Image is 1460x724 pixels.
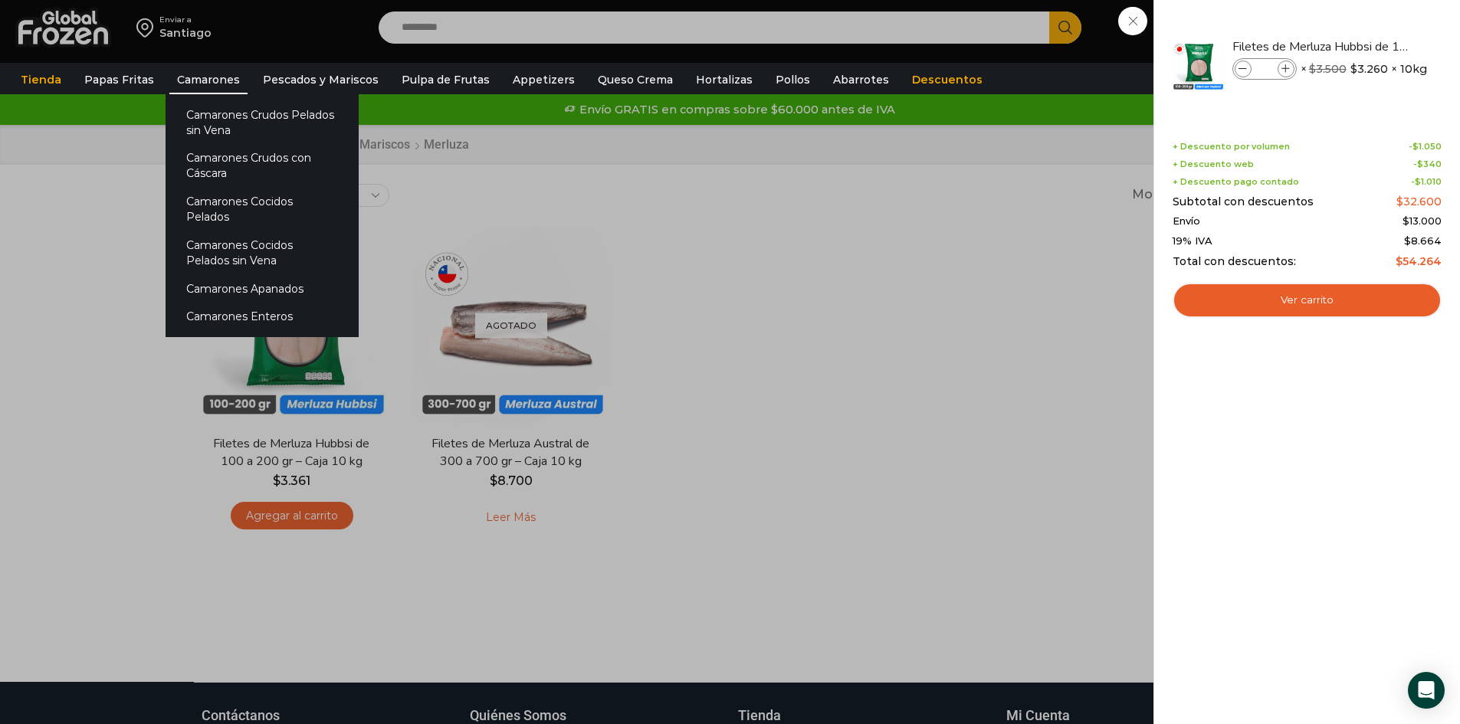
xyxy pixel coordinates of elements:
span: - [1413,159,1442,169]
span: $ [1309,62,1316,76]
a: Camarones [169,65,248,94]
span: Total con descuentos: [1173,255,1296,268]
a: Hortalizas [688,65,760,94]
span: $ [1415,176,1421,187]
span: 8.664 [1404,234,1442,247]
bdi: 32.600 [1396,195,1442,208]
a: Queso Crema [590,65,681,94]
a: Camarones Apanados [166,274,359,303]
span: $ [1412,141,1419,152]
bdi: 3.260 [1350,61,1388,77]
a: Pescados y Mariscos [255,65,386,94]
span: - [1409,142,1442,152]
bdi: 54.264 [1396,254,1442,268]
span: + Descuento pago contado [1173,177,1299,187]
span: + Descuento web [1173,159,1254,169]
a: Camarones Crudos Pelados sin Vena [166,100,359,144]
a: Tienda [13,65,69,94]
div: Open Intercom Messenger [1408,672,1445,709]
bdi: 1.050 [1412,141,1442,152]
a: Camarones Cocidos Pelados sin Vena [166,231,359,274]
a: Camarones Enteros [166,303,359,331]
bdi: 3.500 [1309,62,1347,76]
a: Abarrotes [825,65,897,94]
span: 19% IVA [1173,235,1212,247]
a: Filetes de Merluza Hubbsi de 100 a 200 gr – Caja 10 kg [1232,38,1415,55]
a: Camarones Crudos con Cáscara [166,144,359,188]
span: $ [1417,159,1423,169]
a: Ver carrito [1173,283,1442,318]
span: $ [1404,234,1411,247]
a: Camarones Cocidos Pelados [166,188,359,231]
a: Pulpa de Frutas [394,65,497,94]
a: Appetizers [505,65,582,94]
bdi: 340 [1417,159,1442,169]
input: Product quantity [1253,61,1276,77]
span: $ [1396,195,1403,208]
bdi: 13.000 [1403,215,1442,227]
span: $ [1403,215,1409,227]
span: + Descuento por volumen [1173,142,1290,152]
span: $ [1396,254,1403,268]
span: - [1411,177,1442,187]
span: × × 10kg [1301,58,1427,80]
a: Descuentos [904,65,990,94]
bdi: 1.010 [1415,176,1442,187]
span: $ [1350,61,1357,77]
span: Subtotal con descuentos [1173,195,1314,208]
a: Papas Fritas [77,65,162,94]
a: Pollos [768,65,818,94]
span: Envío [1173,215,1200,228]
